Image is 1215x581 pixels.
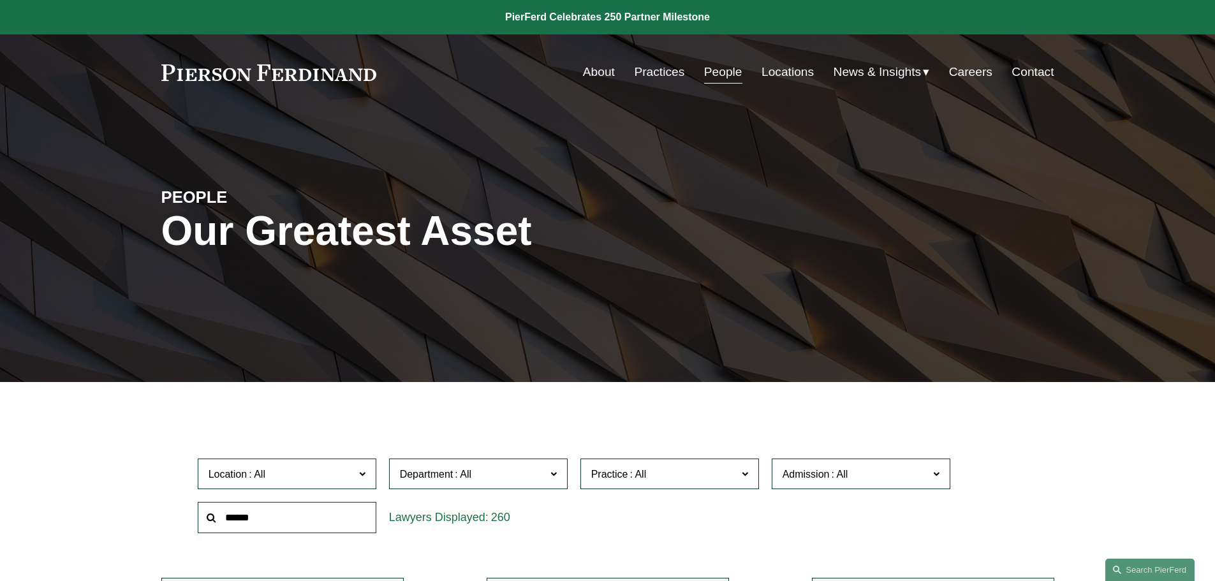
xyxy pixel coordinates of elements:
h1: Our Greatest Asset [161,208,756,254]
a: Locations [762,60,814,84]
span: Department [400,469,453,480]
a: folder dropdown [834,60,930,84]
a: About [583,60,615,84]
a: Search this site [1105,559,1195,581]
span: Location [209,469,247,480]
a: People [704,60,742,84]
span: News & Insights [834,61,922,84]
a: Practices [634,60,684,84]
a: Careers [949,60,992,84]
span: Admission [783,469,830,480]
h4: PEOPLE [161,187,385,207]
span: 260 [491,511,510,524]
span: Practice [591,469,628,480]
a: Contact [1012,60,1054,84]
